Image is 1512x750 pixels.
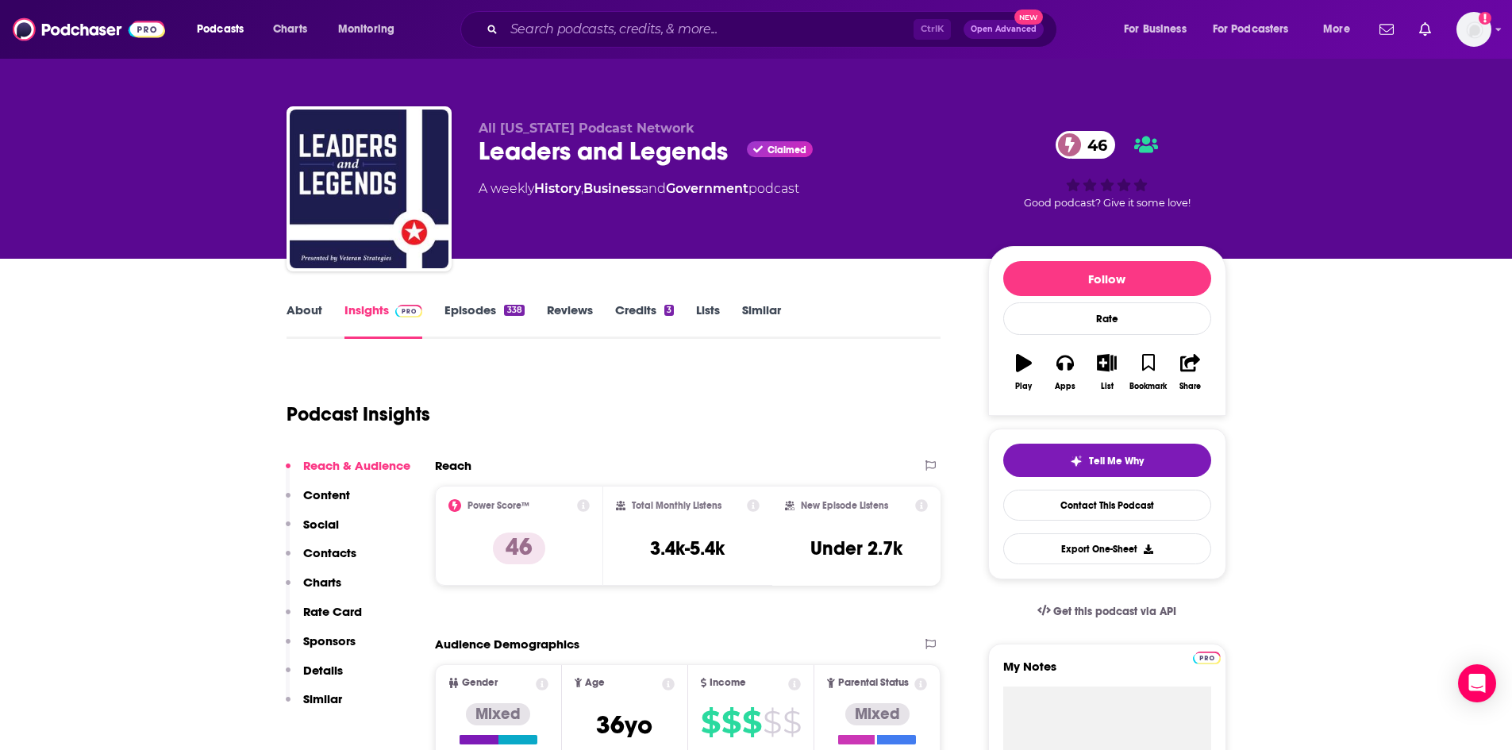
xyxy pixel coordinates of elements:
img: tell me why sparkle [1070,455,1083,467]
a: Get this podcast via API [1025,592,1190,631]
a: History [534,181,581,196]
input: Search podcasts, credits, & more... [504,17,914,42]
svg: Add a profile image [1479,12,1491,25]
div: Open Intercom Messenger [1458,664,1496,702]
h2: Total Monthly Listens [632,500,721,511]
button: Details [286,663,343,692]
span: Income [710,678,746,688]
button: open menu [1113,17,1206,42]
a: About [287,302,322,339]
p: Charts [303,575,341,590]
span: Age [585,678,605,688]
a: Show notifications dropdown [1413,16,1437,43]
span: Good podcast? Give it some love! [1024,197,1191,209]
button: Sponsors [286,633,356,663]
img: Podchaser Pro [395,305,423,317]
span: Tell Me Why [1089,455,1144,467]
p: Content [303,487,350,502]
span: New [1014,10,1043,25]
div: Rate [1003,302,1211,335]
span: For Business [1124,18,1187,40]
div: List [1101,382,1114,391]
p: Contacts [303,545,356,560]
span: Claimed [768,146,806,154]
h2: Reach [435,458,471,473]
span: Logged in as megcassidy [1456,12,1491,47]
a: InsightsPodchaser Pro [344,302,423,339]
span: $ [763,710,781,735]
span: Monitoring [338,18,394,40]
span: 36 yo [596,710,652,740]
span: , [581,181,583,196]
span: Gender [462,678,498,688]
span: and [641,181,666,196]
span: $ [701,710,720,735]
button: open menu [1312,17,1370,42]
a: Similar [742,302,781,339]
p: Rate Card [303,604,362,619]
h1: Podcast Insights [287,402,430,426]
button: open menu [1202,17,1312,42]
button: Content [286,487,350,517]
div: A weekly podcast [479,179,799,198]
h2: Audience Demographics [435,637,579,652]
span: Ctrl K [914,19,951,40]
a: Episodes338 [444,302,524,339]
button: Reach & Audience [286,458,410,487]
span: $ [742,710,761,735]
a: Lists [696,302,720,339]
span: Charts [273,18,307,40]
img: Podchaser - Follow, Share and Rate Podcasts [13,14,165,44]
h2: New Episode Listens [801,500,888,511]
span: $ [721,710,741,735]
a: 46 [1056,131,1115,159]
p: 46 [493,533,545,564]
a: Show notifications dropdown [1373,16,1400,43]
span: Open Advanced [971,25,1037,33]
h3: Under 2.7k [810,537,902,560]
button: Social [286,517,339,546]
a: Business [583,181,641,196]
button: open menu [327,17,415,42]
button: Share [1169,344,1210,401]
div: Apps [1055,382,1075,391]
button: tell me why sparkleTell Me Why [1003,444,1211,477]
button: Show profile menu [1456,12,1491,47]
a: Contact This Podcast [1003,490,1211,521]
div: 3 [664,305,674,316]
span: Get this podcast via API [1053,605,1176,618]
img: Leaders and Legends [290,110,448,268]
button: List [1086,344,1127,401]
span: More [1323,18,1350,40]
button: Export One-Sheet [1003,533,1211,564]
a: Pro website [1193,649,1221,664]
span: $ [783,710,801,735]
div: Mixed [845,703,910,725]
img: User Profile [1456,12,1491,47]
h2: Power Score™ [467,500,529,511]
label: My Notes [1003,659,1211,687]
p: Sponsors [303,633,356,648]
span: For Podcasters [1213,18,1289,40]
button: Play [1003,344,1045,401]
p: Reach & Audience [303,458,410,473]
h3: 3.4k-5.4k [650,537,725,560]
a: Reviews [547,302,593,339]
div: Mixed [466,703,530,725]
img: Podchaser Pro [1193,652,1221,664]
div: Bookmark [1129,382,1167,391]
a: Government [666,181,748,196]
button: open menu [186,17,264,42]
button: Bookmark [1128,344,1169,401]
div: Share [1179,382,1201,391]
button: Open AdvancedNew [964,20,1044,39]
div: 46Good podcast? Give it some love! [988,121,1226,219]
span: 46 [1071,131,1115,159]
p: Social [303,517,339,532]
button: Rate Card [286,604,362,633]
a: Credits3 [615,302,674,339]
span: Parental Status [838,678,909,688]
button: Follow [1003,261,1211,296]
